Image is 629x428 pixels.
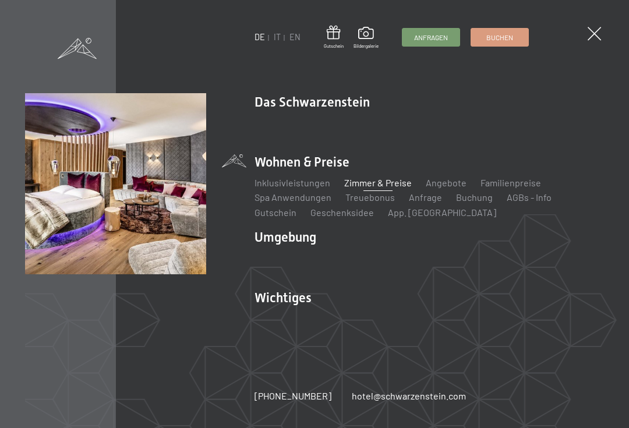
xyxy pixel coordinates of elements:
a: App. [GEOGRAPHIC_DATA] [388,207,496,218]
a: IT [274,32,281,42]
a: Treuebonus [345,192,395,203]
a: Bildergalerie [354,27,379,49]
span: [PHONE_NUMBER] [255,390,331,401]
a: Spa Anwendungen [255,192,331,203]
a: Anfrage [409,192,442,203]
a: Gutschein [255,207,296,218]
span: Gutschein [324,43,344,49]
span: Buchen [486,33,513,43]
a: EN [289,32,301,42]
span: Bildergalerie [354,43,379,49]
a: Buchung [456,192,493,203]
a: Familienpreise [480,177,541,188]
a: Gutschein [324,26,344,49]
a: Buchen [471,29,528,46]
span: Anfragen [414,33,448,43]
a: [PHONE_NUMBER] [255,390,331,402]
a: Geschenksidee [310,207,374,218]
a: Inklusivleistungen [255,177,330,188]
a: AGBs - Info [507,192,552,203]
a: Anfragen [402,29,460,46]
a: DE [255,32,265,42]
a: hotel@schwarzenstein.com [352,390,466,402]
a: Angebote [426,177,467,188]
a: Zimmer & Preise [344,177,412,188]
